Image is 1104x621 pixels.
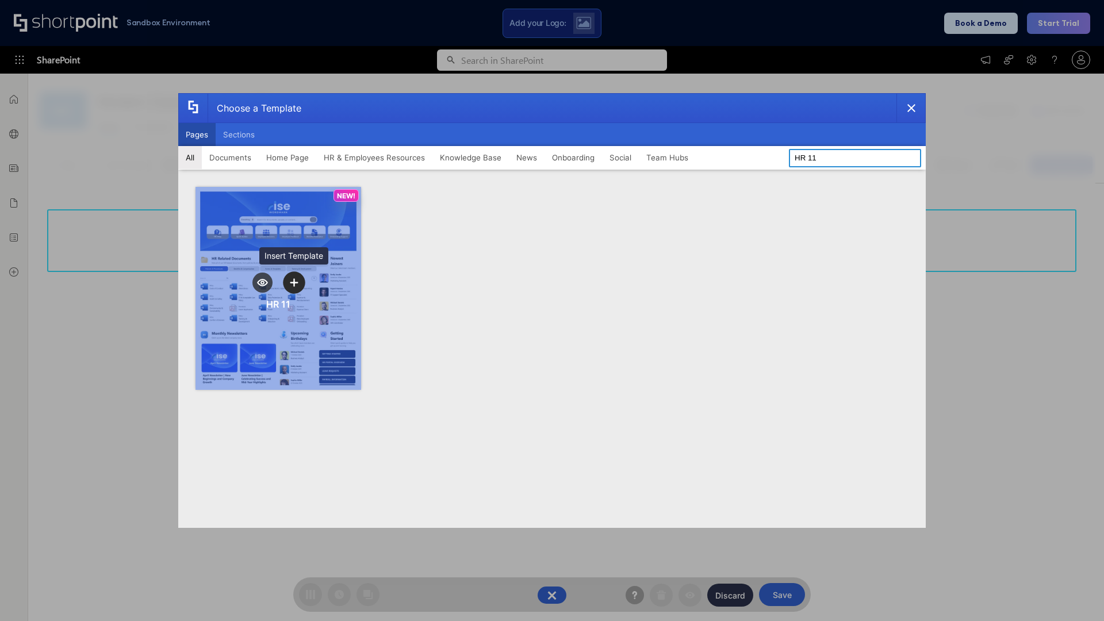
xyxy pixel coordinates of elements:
[259,146,316,169] button: Home Page
[1046,566,1104,621] iframe: Chat Widget
[509,146,545,169] button: News
[178,146,202,169] button: All
[216,123,262,146] button: Sections
[178,123,216,146] button: Pages
[178,93,926,528] div: template selector
[316,146,432,169] button: HR & Employees Resources
[789,149,921,167] input: Search
[337,191,355,200] p: NEW!
[602,146,639,169] button: Social
[545,146,602,169] button: Onboarding
[208,94,301,122] div: Choose a Template
[266,298,290,310] div: HR 11
[432,146,509,169] button: Knowledge Base
[639,146,696,169] button: Team Hubs
[202,146,259,169] button: Documents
